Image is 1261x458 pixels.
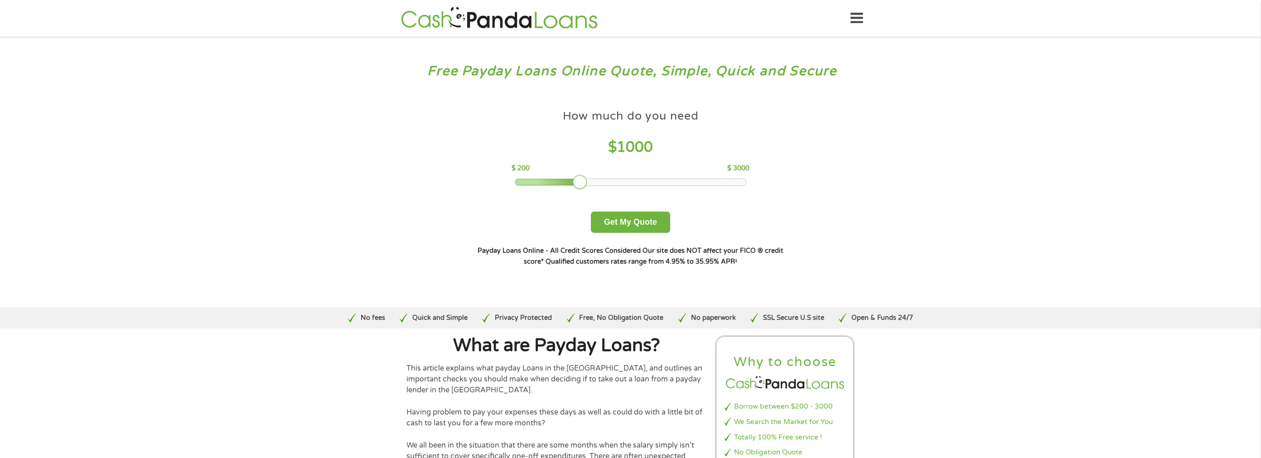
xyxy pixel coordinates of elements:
[495,313,552,323] p: Privacy Protected
[26,63,1235,80] h3: Free Payday Loans Online Quote, Simple, Quick and Secure
[406,407,707,429] p: Having problem to pay your expenses these days as well as could do with a little bit of cash to l...
[524,247,783,265] strong: Our site does NOT affect your FICO ® credit score*
[617,139,653,156] span: 1000
[724,432,846,443] li: Totally 100% Free service !
[412,313,468,323] p: Quick and Simple
[591,212,670,233] button: Get My Quote
[478,247,641,255] strong: Payday Loans Online - All Credit Scores Considered
[546,258,737,265] strong: Qualified customers rates range from 4.95% to 35.95% APR¹
[724,417,846,427] li: We Search the Market for You
[406,363,707,396] p: This article explains what payday Loans in the [GEOGRAPHIC_DATA], and outlines an important check...
[398,5,600,31] img: GetLoanNow Logo
[724,354,846,371] h2: Why to choose
[563,109,699,124] h4: How much do you need
[724,447,846,458] li: No Obligation Quote
[763,313,824,323] p: SSL Secure U.S site
[727,164,749,174] p: $ 3000
[579,313,663,323] p: Free, No Obligation Quote
[361,313,385,323] p: No fees
[724,401,846,412] li: Borrow between $200 - 3000
[512,164,530,174] p: $ 200
[691,313,736,323] p: No paperwork
[406,337,707,355] h1: What are Payday Loans?
[512,138,749,157] h4: $
[851,313,913,323] p: Open & Funds 24/7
